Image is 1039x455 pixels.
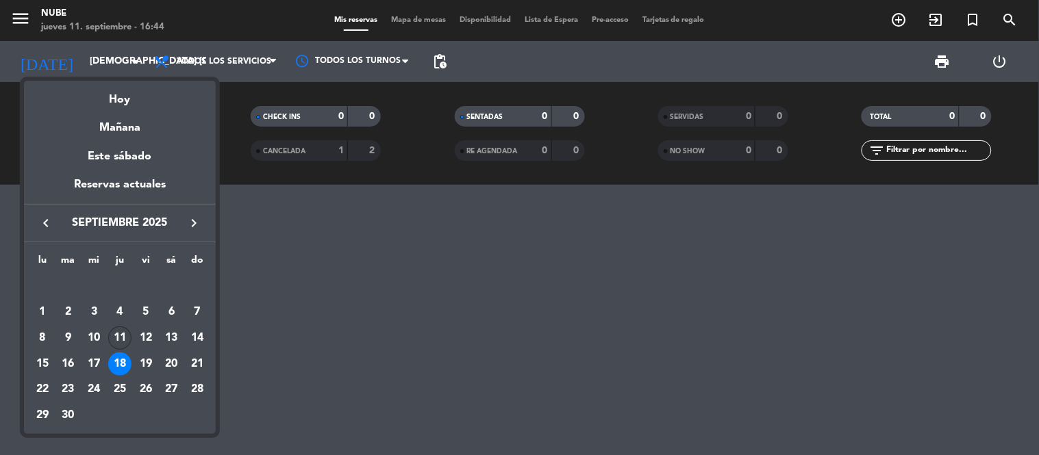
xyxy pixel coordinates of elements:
span: septiembre 2025 [58,214,181,232]
i: keyboard_arrow_left [38,215,54,231]
td: 6 de septiembre de 2025 [159,299,185,325]
div: 12 [134,326,158,350]
td: 1 de septiembre de 2025 [29,299,55,325]
div: 30 [57,404,80,427]
button: keyboard_arrow_left [34,214,58,232]
th: lunes [29,252,55,274]
div: 2 [57,300,80,324]
div: Mañana [24,109,216,137]
div: 22 [31,378,54,401]
td: 30 de septiembre de 2025 [55,402,82,428]
td: 3 de septiembre de 2025 [81,299,107,325]
td: 12 de septiembre de 2025 [133,325,159,351]
div: 4 [108,300,132,324]
div: Este sábado [24,138,216,176]
div: 21 [186,352,209,376]
td: 22 de septiembre de 2025 [29,376,55,402]
td: 16 de septiembre de 2025 [55,351,82,377]
td: SEP. [29,274,210,300]
th: sábado [159,252,185,274]
td: 24 de septiembre de 2025 [81,376,107,402]
div: 5 [134,300,158,324]
td: 29 de septiembre de 2025 [29,402,55,428]
div: 9 [57,326,80,350]
i: keyboard_arrow_right [186,215,202,231]
td: 4 de septiembre de 2025 [107,299,133,325]
td: 15 de septiembre de 2025 [29,351,55,377]
div: 8 [31,326,54,350]
div: 14 [186,326,209,350]
div: 6 [160,300,183,324]
td: 26 de septiembre de 2025 [133,376,159,402]
td: 28 de septiembre de 2025 [184,376,210,402]
div: 3 [82,300,105,324]
td: 23 de septiembre de 2025 [55,376,82,402]
td: 14 de septiembre de 2025 [184,325,210,351]
td: 19 de septiembre de 2025 [133,351,159,377]
th: miércoles [81,252,107,274]
div: 23 [57,378,80,401]
td: 10 de septiembre de 2025 [81,325,107,351]
button: keyboard_arrow_right [181,214,206,232]
th: viernes [133,252,159,274]
div: 20 [160,352,183,376]
td: 18 de septiembre de 2025 [107,351,133,377]
div: 24 [82,378,105,401]
td: 17 de septiembre de 2025 [81,351,107,377]
td: 20 de septiembre de 2025 [159,351,185,377]
div: 18 [108,352,132,376]
td: 5 de septiembre de 2025 [133,299,159,325]
div: 1 [31,300,54,324]
td: 27 de septiembre de 2025 [159,376,185,402]
th: martes [55,252,82,274]
div: 10 [82,326,105,350]
div: Reservas actuales [24,176,216,204]
div: 11 [108,326,132,350]
div: 7 [186,300,209,324]
td: 21 de septiembre de 2025 [184,351,210,377]
div: 29 [31,404,54,427]
td: 11 de septiembre de 2025 [107,325,133,351]
td: 7 de septiembre de 2025 [184,299,210,325]
div: Hoy [24,81,216,109]
div: 27 [160,378,183,401]
div: 19 [134,352,158,376]
div: 28 [186,378,209,401]
td: 2 de septiembre de 2025 [55,299,82,325]
div: 26 [134,378,158,401]
td: 25 de septiembre de 2025 [107,376,133,402]
div: 15 [31,352,54,376]
div: 25 [108,378,132,401]
th: jueves [107,252,133,274]
div: 17 [82,352,105,376]
td: 8 de septiembre de 2025 [29,325,55,351]
td: 9 de septiembre de 2025 [55,325,82,351]
th: domingo [184,252,210,274]
div: 16 [57,352,80,376]
td: 13 de septiembre de 2025 [159,325,185,351]
div: 13 [160,326,183,350]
